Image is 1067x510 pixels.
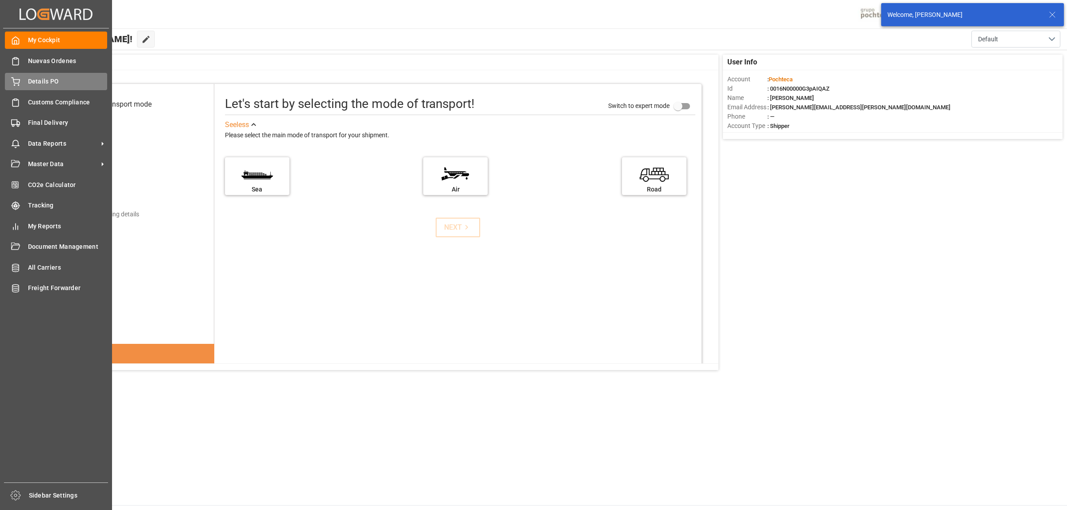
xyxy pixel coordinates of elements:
[727,103,767,112] span: Email Address
[5,32,107,49] a: My Cockpit
[28,139,98,148] span: Data Reports
[5,217,107,235] a: My Reports
[727,57,757,68] span: User Info
[225,95,474,113] div: Let's start by selecting the mode of transport!
[769,76,793,83] span: Pochteca
[28,263,108,272] span: All Carriers
[28,77,108,86] span: Details PO
[5,73,107,90] a: Details PO
[767,123,790,129] span: : Shipper
[978,35,998,44] span: Default
[767,85,830,92] span: : 0016N00000G3pAIQAZ
[727,112,767,121] span: Phone
[727,93,767,103] span: Name
[887,10,1040,20] div: Welcome, [PERSON_NAME]
[5,238,107,255] a: Document Management
[436,218,480,237] button: NEXT
[29,491,108,500] span: Sidebar Settings
[83,99,152,110] div: Select transport mode
[5,114,107,131] a: Final Delivery
[858,7,902,22] img: pochtecaImg.jpg_1689854062.jpg
[971,31,1060,48] button: open menu
[225,130,695,141] div: Please select the main mode of transport for your shipment.
[767,104,951,111] span: : [PERSON_NAME][EMAIL_ADDRESS][PERSON_NAME][DOMAIN_NAME]
[767,95,814,101] span: : [PERSON_NAME]
[5,259,107,276] a: All Carriers
[28,159,98,169] span: Master Data
[428,185,483,194] div: Air
[5,52,107,69] a: Nuevas Ordenes
[225,120,249,130] div: See less
[28,56,108,66] span: Nuevas Ordenes
[626,185,682,194] div: Road
[28,98,108,107] span: Customs Compliance
[28,180,108,190] span: CO2e Calculator
[444,222,471,233] div: NEXT
[229,185,285,194] div: Sea
[84,210,139,219] div: Add shipping details
[608,102,670,109] span: Switch to expert mode
[28,118,108,127] span: Final Delivery
[727,84,767,93] span: Id
[5,279,107,297] a: Freight Forwarder
[727,121,767,131] span: Account Type
[767,113,774,120] span: : —
[5,176,107,193] a: CO2e Calculator
[767,76,793,83] span: :
[5,93,107,111] a: Customs Compliance
[28,201,108,210] span: Tracking
[28,222,108,231] span: My Reports
[28,36,108,45] span: My Cockpit
[727,75,767,84] span: Account
[5,197,107,214] a: Tracking
[28,242,108,251] span: Document Management
[28,283,108,293] span: Freight Forwarder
